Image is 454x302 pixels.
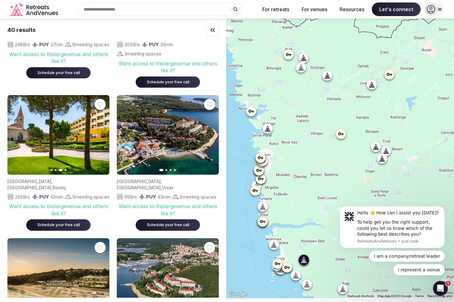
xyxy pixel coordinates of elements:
[7,179,51,184] span: [GEOGRAPHIC_DATA]
[34,70,83,76] div: Schedule your free call
[15,194,30,200] span: 326 Brs
[51,179,53,184] span: ,
[257,2,294,16] button: For retreats
[433,281,448,296] iframe: Intercom live chat
[50,194,63,200] span: 42 min
[72,194,109,200] span: 5 meeting spaces
[26,69,91,75] a: Schedule your free call
[372,2,421,16] span: Let's connect
[159,169,163,171] button: Go to slide 1
[117,203,219,217] div: Want access to this large venue and others like it?
[51,185,53,190] span: ,
[7,51,109,65] div: Want access to this large venue and others like it?
[15,41,30,48] span: 248 Brs
[10,2,59,16] a: Visit the homepage
[7,26,36,34] div: 40 results
[228,290,248,298] a: Open this area in Google Maps (opens a new window)
[446,281,451,286] span: 1
[124,194,137,200] span: 99 Brs
[174,169,176,171] button: Go to slide 4
[160,41,173,48] span: 36 min
[7,203,109,217] div: Want access to this large venue and others like it?
[10,2,59,16] svg: Retreats and Venues company logo
[55,169,57,171] button: Go to slide 2
[7,185,51,190] span: [GEOGRAPHIC_DATA]
[26,221,91,227] a: Schedule your free call
[124,41,140,48] span: 305 Brs
[335,2,369,16] button: Resources
[143,222,193,228] div: Schedule your free call
[50,41,63,48] span: 37 min
[34,222,83,228] div: Schedule your free call
[157,194,170,200] span: 43 min
[117,95,219,175] img: Featured image for venue
[7,95,109,175] img: Featured image for venue
[136,78,200,85] a: Schedule your free call
[53,185,66,190] span: Rovinj
[124,50,161,57] span: 3 meeting spaces
[228,290,248,298] img: Google
[146,194,156,200] span: PUY
[117,179,161,184] span: [GEOGRAPHIC_DATA]
[161,185,162,190] span: ,
[72,41,109,48] span: 8 meeting spaces
[39,42,49,47] span: PUY
[39,194,49,200] span: PUY
[297,2,332,16] button: For venues
[180,194,216,200] span: 2 meeting spaces
[330,199,454,299] iframe: Intercom notifications message
[162,185,173,190] span: Vrsar
[50,169,52,171] button: Go to slide 1
[165,169,167,171] button: Go to slide 2
[136,221,200,227] a: Schedule your free call
[59,169,63,171] button: Go to slide 3
[143,80,193,85] div: Schedule your free call
[161,179,162,184] span: ,
[170,169,172,171] button: Go to slide 3
[117,60,219,74] div: Want access to this large venue and others like it?
[117,185,161,190] span: [GEOGRAPHIC_DATA]
[65,169,66,171] button: Go to slide 4
[149,42,159,47] span: PUY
